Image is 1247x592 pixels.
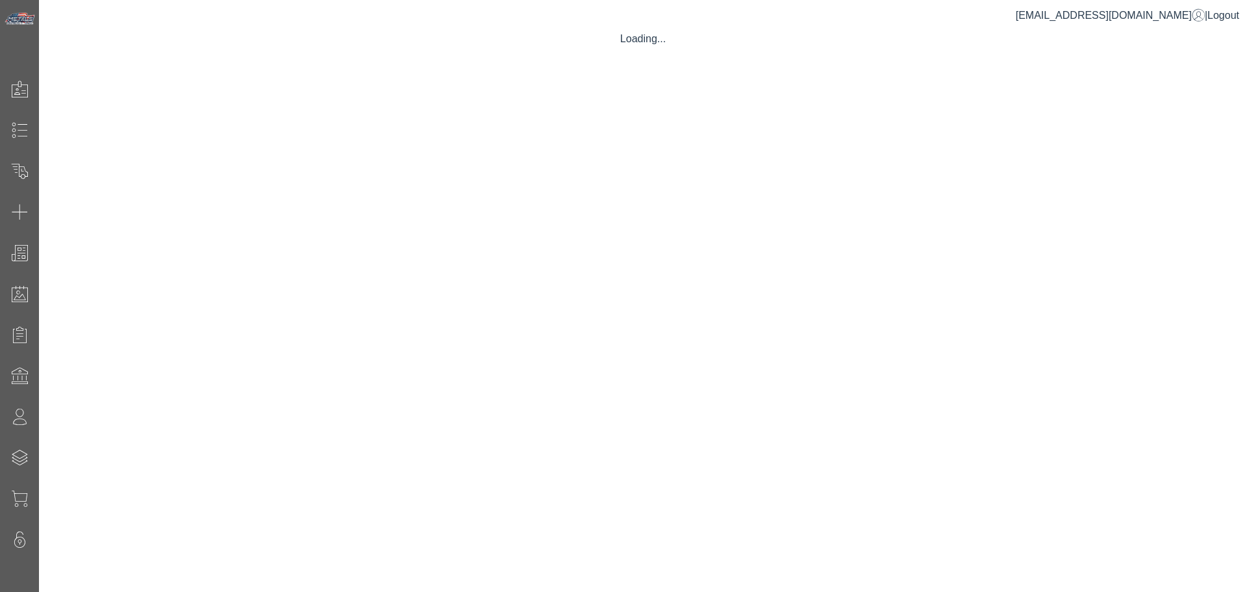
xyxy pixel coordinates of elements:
span: Logout [1207,10,1239,21]
a: [EMAIL_ADDRESS][DOMAIN_NAME] [1016,10,1205,21]
div: Loading... [43,31,1243,47]
div: | [1016,8,1239,23]
img: Metals Direct Inc Logo [4,12,36,26]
